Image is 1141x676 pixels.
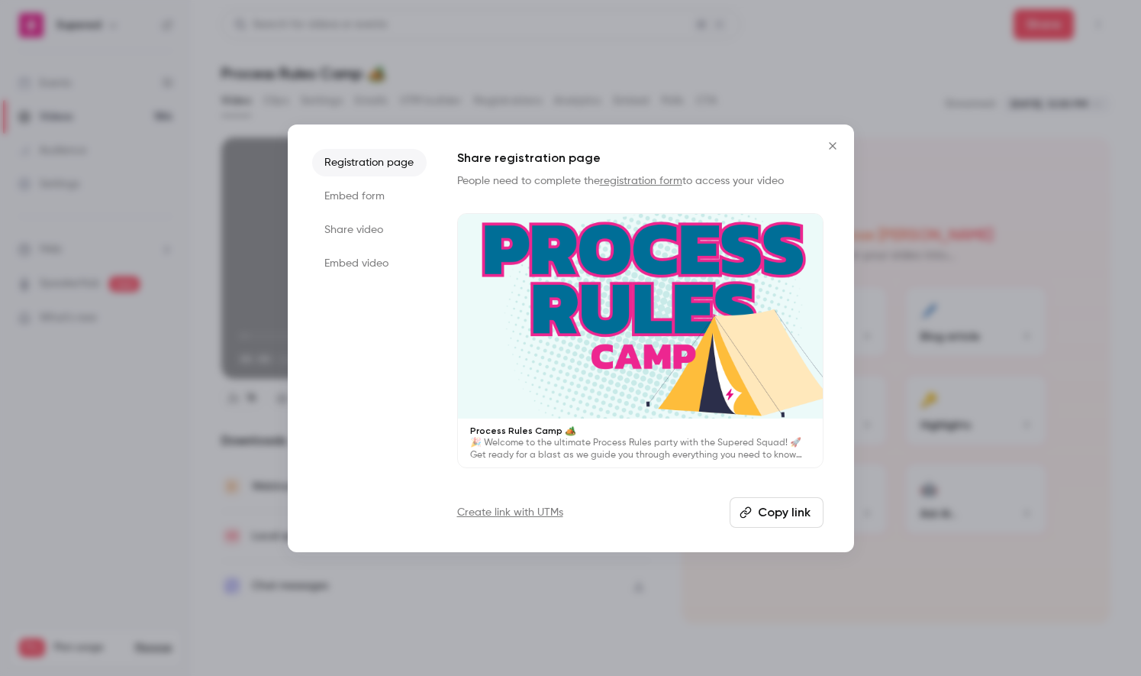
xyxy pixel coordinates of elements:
p: 🎉 Welcome to the ultimate Process Rules party with the Supered Squad! 🚀 Get ready for a blast as ... [470,437,811,461]
p: People need to complete the to access your video [457,173,824,189]
li: Share video [312,216,427,244]
a: Process Rules Camp 🏕️🎉 Welcome to the ultimate Process Rules party with the Supered Squad! 🚀 Get ... [457,213,824,469]
li: Embed video [312,250,427,277]
li: Embed form [312,183,427,210]
a: registration form [600,176,682,186]
a: Create link with UTMs [457,505,563,520]
li: Registration page [312,149,427,176]
button: Close [817,131,848,161]
p: Process Rules Camp 🏕️ [470,425,811,437]
h1: Share registration page [457,149,824,167]
button: Copy link [730,497,824,528]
